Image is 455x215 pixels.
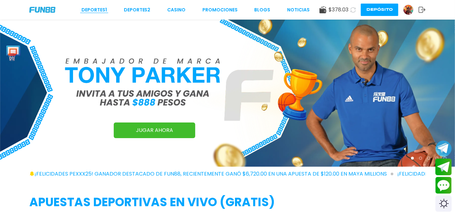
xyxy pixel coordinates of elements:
a: NOTICIAS [287,7,310,13]
a: Deportes2 [124,7,151,13]
a: JUGAR AHORA [114,122,195,138]
button: Join telegram [435,159,452,176]
button: Depósito [361,4,398,16]
span: $ 378.03 [329,6,348,14]
img: Avatar [404,5,413,15]
a: CASINO [167,7,185,13]
a: BLOGS [254,7,270,13]
h2: APUESTAS DEPORTIVAS EN VIVO (gratis) [29,193,426,211]
span: ¡FELICIDADES pexxx25! GANADOR DESTACADO DE FUN88, RECIENTEMENTE GANÓ $6,720.00 EN UNA APUESTA DE ... [35,170,393,178]
img: Company Logo [29,7,55,13]
button: Contact customer service [435,177,452,194]
div: Switch theme [435,195,452,212]
a: Promociones [202,7,238,13]
a: Deportes1 [81,7,107,13]
button: Join telegram channel [435,140,452,157]
a: Avatar [403,5,418,15]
